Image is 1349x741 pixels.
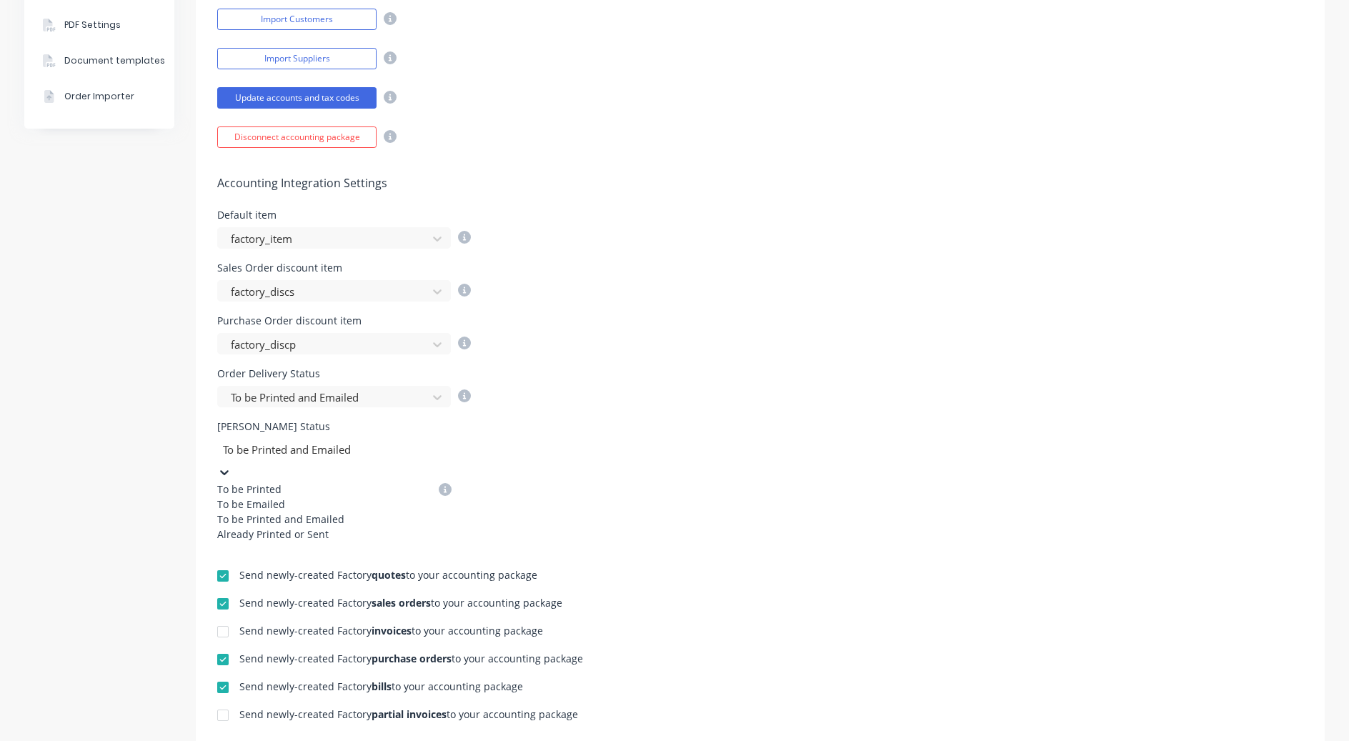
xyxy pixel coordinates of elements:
button: Import Customers [217,9,377,30]
div: To be Emailed [217,497,432,512]
b: purchase orders [372,652,452,665]
button: Order Importer [24,79,174,114]
div: To be Printed [217,482,432,497]
div: Send newly-created Factory to your accounting package [239,598,562,608]
div: Send newly-created Factory to your accounting package [239,682,523,692]
button: Disconnect accounting package [217,126,377,148]
button: Document templates [24,43,174,79]
div: Sales Order discount item [217,263,471,273]
div: Send newly-created Factory to your accounting package [239,626,543,636]
b: bills [372,680,392,693]
div: Send newly-created Factory to your accounting package [239,570,537,580]
div: [PERSON_NAME] Status [217,422,452,432]
button: Import Suppliers [217,48,377,69]
b: quotes [372,568,406,582]
h5: Accounting Integration Settings [217,176,1303,190]
b: partial invoices [372,707,447,721]
div: Document templates [64,54,165,67]
div: PDF Settings [64,19,121,31]
b: invoices [372,624,412,637]
div: Order Delivery Status [217,369,471,379]
div: Already Printed or Sent [217,527,432,542]
button: PDF Settings [24,7,174,43]
button: Update accounts and tax codes [217,87,377,109]
div: Default item [217,210,471,220]
div: Order Importer [64,90,134,103]
div: Send newly-created Factory to your accounting package [239,654,583,664]
b: sales orders [372,596,431,610]
div: Send newly-created Factory to your accounting package [239,710,578,720]
div: To be Printed and Emailed [217,512,432,527]
div: Purchase Order discount item [217,316,471,326]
